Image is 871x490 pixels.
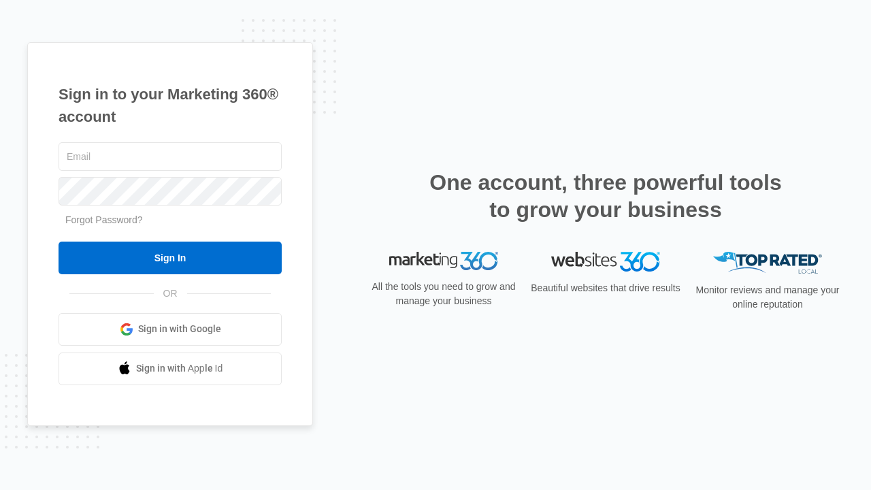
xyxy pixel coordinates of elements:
[425,169,786,223] h2: One account, three powerful tools to grow your business
[138,322,221,336] span: Sign in with Google
[65,214,143,225] a: Forgot Password?
[713,252,822,274] img: Top Rated Local
[59,142,282,171] input: Email
[691,283,844,312] p: Monitor reviews and manage your online reputation
[59,353,282,385] a: Sign in with Apple Id
[59,313,282,346] a: Sign in with Google
[389,252,498,271] img: Marketing 360
[59,242,282,274] input: Sign In
[59,83,282,128] h1: Sign in to your Marketing 360® account
[529,281,682,295] p: Beautiful websites that drive results
[154,287,187,301] span: OR
[367,280,520,308] p: All the tools you need to grow and manage your business
[551,252,660,272] img: Websites 360
[136,361,223,376] span: Sign in with Apple Id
